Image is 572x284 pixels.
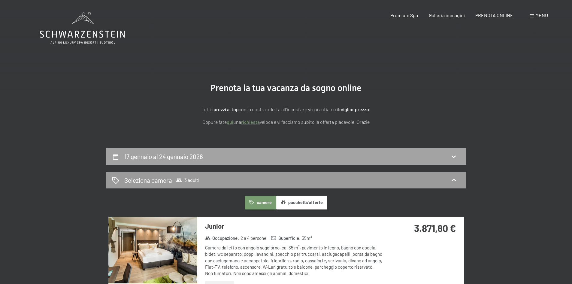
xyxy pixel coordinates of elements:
[176,177,199,183] span: 3 adulti
[429,12,465,18] a: Galleria immagini
[205,245,384,276] div: Camera da letto con angolo soggiorno, ca. 35 m², pavimento in legno, bagno con doccia, bidet, wc ...
[390,12,418,18] a: Premium Spa
[271,235,301,241] strong: Superficie :
[414,222,456,234] strong: 3.871,80 €
[136,105,436,113] p: Tutti i con la nostra offerta all'incusive e vi garantiamo il !
[227,119,233,125] a: quì
[241,235,266,241] span: 2 a 4 persone
[245,196,276,209] button: camere
[241,119,260,125] a: richiesta
[210,83,362,93] span: Prenota la tua vacanza da sogno online
[535,12,548,18] span: Menu
[205,235,239,241] strong: Occupazione :
[136,118,436,126] p: Oppure fate una veloce e vi facciamo subito la offerta piacevole. Grazie
[339,106,369,112] strong: miglior prezzo
[108,217,197,283] img: mss_renderimg.php
[124,153,203,160] h2: 17 gennaio al 24 gennaio 2026
[276,196,327,209] button: pacchetti/offerte
[475,12,513,18] a: PRENOTA ONLINE
[213,106,239,112] strong: prezzi al top
[302,235,312,241] span: 35 m²
[124,176,172,185] h2: Seleziona camera
[205,221,384,231] h3: Junior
